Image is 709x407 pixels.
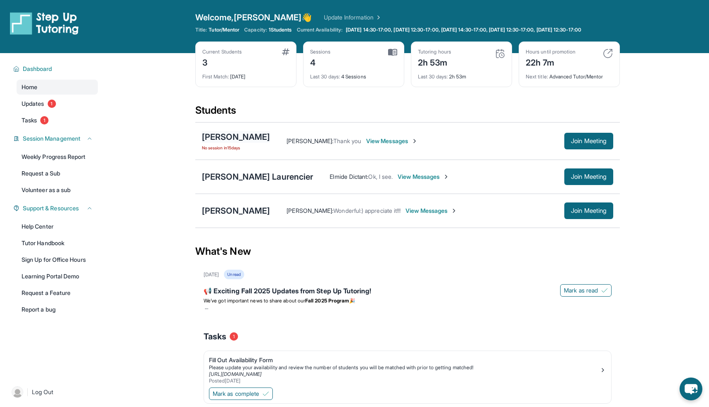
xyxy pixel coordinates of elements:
div: 4 Sessions [310,68,397,80]
span: Last 30 days : [310,73,340,80]
span: Log Out [32,388,53,396]
button: Dashboard [19,65,93,73]
button: Mark as read [560,284,612,297]
span: Session Management [23,134,80,143]
span: Capacity: [244,27,267,33]
div: 4 [310,55,331,68]
span: [PERSON_NAME] : [287,207,333,214]
div: [PERSON_NAME] [202,205,270,217]
span: 1 [230,332,238,341]
a: Sign Up for Office Hours [17,252,98,267]
span: Next title : [526,73,548,80]
span: Dashboard [23,65,52,73]
button: Support & Resources [19,204,93,212]
a: Home [17,80,98,95]
a: Weekly Progress Report [17,149,98,164]
button: Session Management [19,134,93,143]
div: Unread [224,270,244,279]
a: Fill Out Availability FormPlease update your availability and review the number of students you w... [204,351,611,386]
div: Students [195,104,620,122]
div: 22h 7m [526,55,575,68]
img: card [388,49,397,56]
div: 3 [202,55,242,68]
span: 🎉 [349,297,355,304]
span: Tasks [204,331,226,342]
div: Please update your availability and review the number of students you will be matched with prior ... [209,364,600,371]
div: [PERSON_NAME] [202,131,270,143]
div: Fill Out Availability Form [209,356,600,364]
a: Learning Portal Demo [17,269,98,284]
img: user-img [12,386,23,398]
button: Join Meeting [564,133,613,149]
span: | [27,387,29,397]
strong: Fall 2025 Program [305,297,349,304]
a: Update Information [324,13,382,22]
img: Mark as complete [262,390,269,397]
span: View Messages [398,173,449,181]
img: Chevron-Right [411,138,418,144]
a: Request a Sub [17,166,98,181]
img: card [603,49,613,58]
span: First Match : [202,73,229,80]
span: 1 Students [269,27,292,33]
span: Mark as read [564,286,598,295]
span: Mark as complete [213,390,259,398]
span: Welcome, [PERSON_NAME] 👋 [195,12,312,23]
div: 2h 53m [418,68,505,80]
img: Chevron-Right [451,207,457,214]
a: Request a Feature [17,285,98,300]
span: Last 30 days : [418,73,448,80]
img: Mark as read [601,287,608,294]
div: Sessions [310,49,331,55]
span: Tasks [22,116,37,124]
div: Tutoring hours [418,49,451,55]
img: card [495,49,505,58]
img: Chevron-Right [443,173,449,180]
a: Tasks1 [17,113,98,128]
span: Thank you [333,137,361,144]
span: Join Meeting [571,174,607,179]
div: [PERSON_NAME] Laurencier [202,171,313,183]
img: card [282,49,289,55]
span: Home [22,83,37,91]
span: Elmide Dictant : [330,173,368,180]
span: We’ve got important news to share about our [204,297,305,304]
span: [PERSON_NAME] : [287,137,333,144]
span: Updates [22,100,44,108]
span: Support & Resources [23,204,79,212]
span: Join Meeting [571,208,607,213]
span: Wonderful:) appreciate it!!! [333,207,401,214]
span: View Messages [405,207,457,215]
button: Join Meeting [564,168,613,185]
div: [DATE] [204,271,219,278]
button: Join Meeting [564,202,613,219]
span: Tutor/Mentor [209,27,239,33]
img: logo [10,12,79,35]
span: [DATE] 14:30-17:00, [DATE] 12:30-17:00, [DATE] 14:30-17:00, [DATE] 12:30-17:00, [DATE] 12:30-17:00 [346,27,581,33]
a: Volunteer as a sub [17,183,98,197]
img: Chevron Right [374,13,382,22]
span: Current Availability: [297,27,342,33]
div: Hours until promotion [526,49,575,55]
a: Report a bug [17,302,98,317]
a: [URL][DOMAIN_NAME] [209,371,262,377]
div: [DATE] [202,68,289,80]
span: View Messages [366,137,418,145]
button: Mark as complete [209,388,273,400]
div: Current Students [202,49,242,55]
a: Help Center [17,219,98,234]
span: Join Meeting [571,139,607,144]
a: Tutor Handbook [17,236,98,251]
span: 1 [40,116,49,124]
a: Updates1 [17,96,98,111]
div: What's New [195,233,620,270]
span: No session in 15 days [202,144,270,151]
span: Title: [195,27,207,33]
a: |Log Out [8,383,98,401]
div: 2h 53m [418,55,451,68]
span: Ok, I see. [368,173,393,180]
a: [DATE] 14:30-17:00, [DATE] 12:30-17:00, [DATE] 14:30-17:00, [DATE] 12:30-17:00, [DATE] 12:30-17:00 [344,27,583,33]
div: 📢 Exciting Fall 2025 Updates from Step Up Tutoring! [204,286,612,297]
div: Posted [DATE] [209,378,600,384]
button: chat-button [680,378,702,400]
